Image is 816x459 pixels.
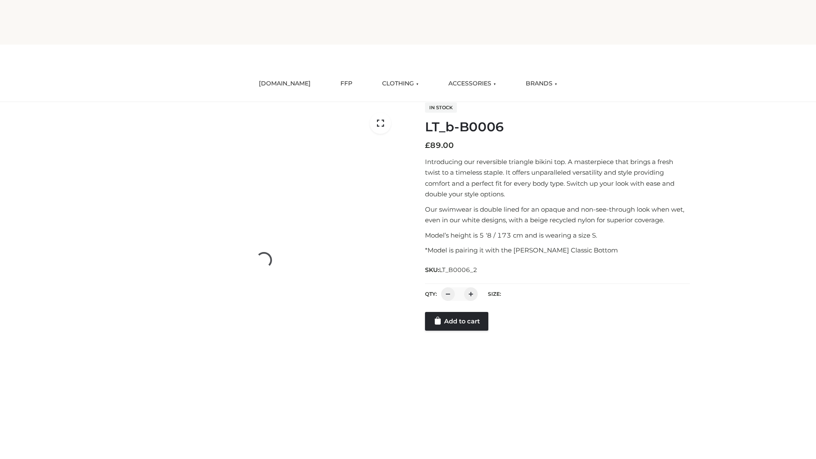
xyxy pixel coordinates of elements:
a: BRANDS [519,74,564,93]
a: FFP [334,74,359,93]
p: Introducing our reversible triangle bikini top. A masterpiece that brings a fresh twist to a time... [425,156,690,200]
span: £ [425,141,430,150]
p: Model’s height is 5 ‘8 / 173 cm and is wearing a size S. [425,230,690,241]
span: In stock [425,102,457,113]
span: LT_B0006_2 [439,266,477,274]
p: Our swimwear is double lined for an opaque and non-see-through look when wet, even in our white d... [425,204,690,226]
label: Size: [488,291,501,297]
span: SKU: [425,265,478,275]
h1: LT_b-B0006 [425,119,690,135]
a: CLOTHING [376,74,425,93]
bdi: 89.00 [425,141,454,150]
a: ACCESSORIES [442,74,502,93]
label: QTY: [425,291,437,297]
a: [DOMAIN_NAME] [252,74,317,93]
a: Add to cart [425,312,488,331]
p: *Model is pairing it with the [PERSON_NAME] Classic Bottom [425,245,690,256]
